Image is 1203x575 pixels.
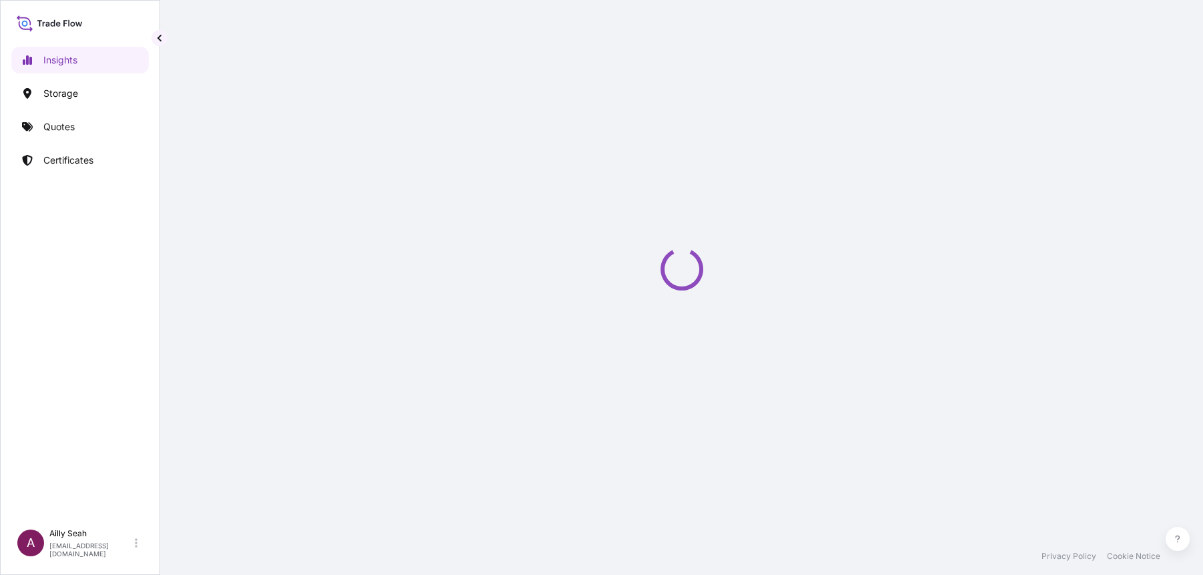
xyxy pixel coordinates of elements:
a: Quotes [11,114,149,140]
a: Certificates [11,147,149,174]
a: Insights [11,47,149,73]
p: [EMAIL_ADDRESS][DOMAIN_NAME] [49,542,132,558]
p: Storage [43,87,78,100]
a: Storage [11,80,149,107]
a: Privacy Policy [1042,551,1096,562]
p: Insights [43,53,77,67]
p: Ailly Seah [49,528,132,539]
p: Certificates [43,154,93,167]
a: Cookie Notice [1107,551,1160,562]
span: A [27,536,35,550]
p: Quotes [43,120,75,134]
